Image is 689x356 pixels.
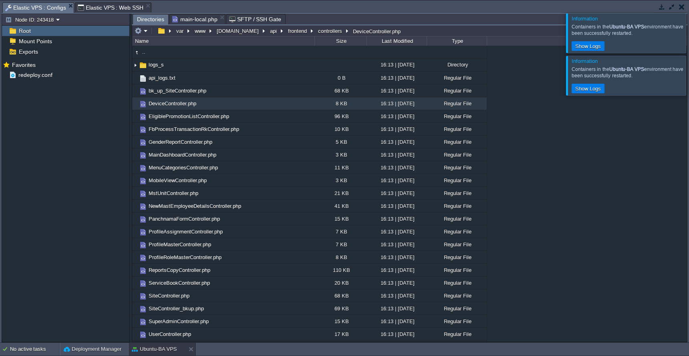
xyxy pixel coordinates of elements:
div: 16:13 | [DATE] [367,149,427,161]
a: redeploy.conf [17,71,54,78]
span: MainDashboardController.php [147,151,218,158]
img: AMDAwAAAACH5BAEAAAAALAAAAAABAAEAAAICRAEAOw== [132,174,139,187]
div: 20 KB [314,277,367,289]
div: 3 KB [314,149,367,161]
img: AMDAwAAAACH5BAEAAAAALAAAAAABAAEAAAICRAEAOw== [139,253,147,262]
img: AMDAwAAAACH5BAEAAAAALAAAAAABAAEAAAICRAEAOw== [132,290,139,302]
a: SiteController_bkup.php [147,305,205,312]
div: 21 KB [314,187,367,199]
button: Show Logs [573,42,603,50]
img: AMDAwAAAACH5BAEAAAAALAAAAAABAAEAAAICRAEAOw== [139,164,147,173]
a: ServiceBookController.php [147,280,211,286]
div: 15 KB [314,213,367,225]
a: DeviceController.php [147,100,197,107]
div: Last Modified [367,36,427,46]
span: MstUnitController.php [147,190,199,197]
img: AMDAwAAAACH5BAEAAAAALAAAAAABAAEAAAICRAEAOw== [139,202,147,211]
a: .. [141,48,147,55]
div: Regular File [427,277,487,289]
div: 10 KB [314,123,367,135]
img: AMDAwAAAACH5BAEAAAAALAAAAAABAAEAAAICRAEAOw== [132,72,139,84]
div: 68 KB [314,290,367,302]
div: Regular File [427,161,487,174]
img: AMDAwAAAACH5BAEAAAAALAAAAAABAAEAAAICRAEAOw== [139,215,147,224]
img: AMDAwAAAACH5BAEAAAAALAAAAAABAAEAAAICRAEAOw== [132,187,139,199]
div: 16:13 | [DATE] [367,251,427,263]
div: Regular File [427,238,487,251]
div: Regular File [427,302,487,315]
div: 7 KB [314,225,367,238]
span: Elastic VPS : Configs [5,3,66,13]
div: Regular File [427,341,487,353]
div: 16:13 | [DATE] [367,302,427,315]
div: 110 KB [314,264,367,276]
div: 5 KB [314,136,367,148]
div: 16:13 | [DATE] [367,187,427,199]
img: AMDAwAAAACH5BAEAAAAALAAAAAABAAEAAAICRAEAOw== [132,48,141,57]
span: Elastic VPS : Web SSH [78,3,144,12]
div: 16:13 | [DATE] [367,161,427,174]
div: Regular File [427,187,487,199]
img: AMDAwAAAACH5BAEAAAAALAAAAAABAAEAAAICRAEAOw== [139,279,147,288]
a: SuperAdminController.php [147,318,210,325]
img: AMDAwAAAACH5BAEAAAAALAAAAAABAAEAAAICRAEAOw== [139,318,147,326]
button: var [175,27,185,34]
div: 16:13 | [DATE] [367,328,427,340]
div: 16:13 | [DATE] [367,174,427,187]
div: Name [133,36,314,46]
div: 96 KB [314,110,367,123]
img: AMDAwAAAACH5BAEAAAAALAAAAAABAAEAAAICRAEAOw== [132,238,139,251]
div: 16:13 | [DATE] [367,110,427,123]
img: AMDAwAAAACH5BAEAAAAALAAAAAABAAEAAAICRAEAOw== [139,305,147,314]
img: AMDAwAAAACH5BAEAAAAALAAAAAABAAEAAAICRAEAOw== [132,161,139,174]
div: 41 KB [314,200,367,212]
img: AMDAwAAAACH5BAEAAAAALAAAAAABAAEAAAICRAEAOw== [132,59,139,71]
div: 16:13 | [DATE] [367,264,427,276]
div: 3 KB [314,174,367,187]
a: EligiblePromotionListController.php [147,113,230,120]
a: FbProcessTransactionRkController.php [147,126,240,133]
img: AMDAwAAAACH5BAEAAAAALAAAAAABAAEAAAICRAEAOw== [132,84,139,97]
div: 16:13 | [DATE] [367,200,427,212]
div: Type [427,36,487,46]
div: DeviceController.php [351,28,401,34]
div: 8 KB [314,251,367,263]
a: Exports [17,48,39,55]
div: 16:13 | [DATE] [367,290,427,302]
span: main-local.php [172,14,218,24]
div: Size [315,36,367,46]
span: Directories [137,14,164,24]
img: AMDAwAAAACH5BAEAAAAALAAAAAABAAEAAAICRAEAOw== [132,110,139,123]
img: AMDAwAAAACH5BAEAAAAALAAAAAABAAEAAAICRAEAOw== [139,113,147,121]
div: 8 KB [314,97,367,110]
div: Regular File [427,149,487,161]
div: 16:13 | [DATE] [367,341,427,353]
div: 16:13 | [DATE] [367,238,427,251]
img: AMDAwAAAACH5BAEAAAAALAAAAAABAAEAAAICRAEAOw== [139,330,147,339]
img: AMDAwAAAACH5BAEAAAAALAAAAAABAAEAAAICRAEAOw== [132,302,139,315]
button: api [269,27,279,34]
img: AMDAwAAAACH5BAEAAAAALAAAAAABAAEAAAICRAEAOw== [132,123,139,135]
img: AMDAwAAAACH5BAEAAAAALAAAAAABAAEAAAICRAEAOw== [132,225,139,238]
div: 16:13 | [DATE] [367,72,427,84]
a: ProfileRoleMasterController.php [147,254,223,261]
span: bk_up_SiteController.php [147,87,208,94]
span: ProfileMasterController.php [147,241,212,248]
div: Regular File [427,110,487,123]
div: 16:13 | [DATE] [367,84,427,97]
a: UserController.php [147,331,192,338]
b: Ubuntu-BA VPS [609,24,644,30]
span: api_logs.txt [147,74,177,81]
span: NewMastEmployeeDetailsController.php [147,203,242,209]
a: MenuCategoriesController.php [147,164,219,171]
a: SiteController.php [147,292,191,299]
div: 16:13 | [DATE] [367,123,427,135]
